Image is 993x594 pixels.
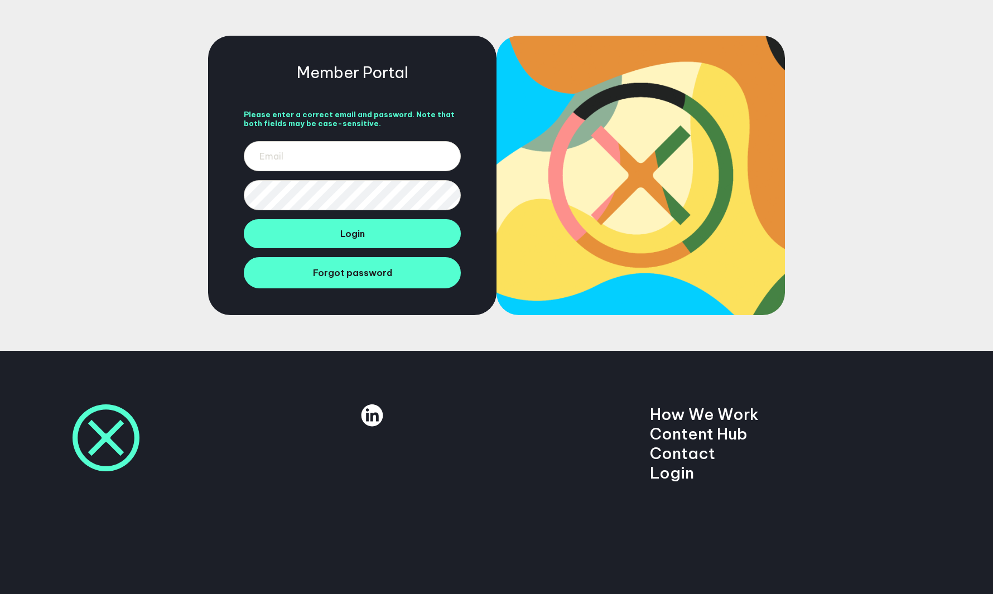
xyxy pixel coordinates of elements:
button: Login [244,219,461,248]
a: Login [650,463,694,482]
input: Email [244,141,461,171]
a: How We Work [650,404,759,424]
span: Login [340,228,365,239]
span: Forgot password [313,267,392,278]
a: Forgot password [244,257,461,288]
a: Content Hub [650,424,748,443]
a: Contact [650,443,715,463]
li: Please enter a correct email and password. Note that both fields may be case-sensitive. [244,110,461,128]
h5: Member Portal [297,62,408,82]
